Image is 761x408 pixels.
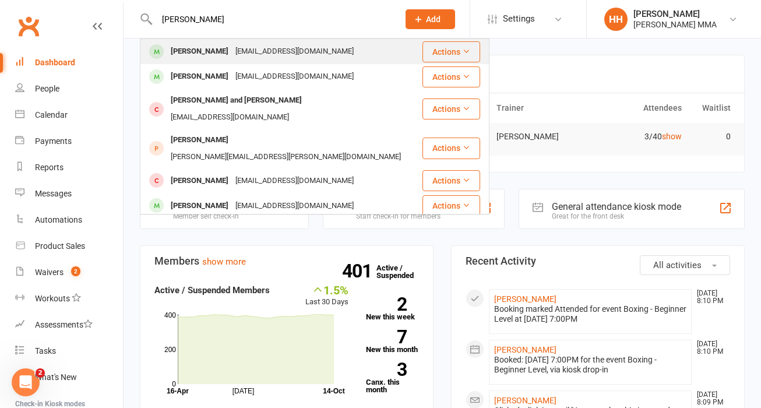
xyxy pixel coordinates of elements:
[35,320,93,329] div: Assessments
[15,102,123,128] a: Calendar
[167,198,232,214] div: [PERSON_NAME]
[35,241,85,251] div: Product Sales
[653,260,702,270] span: All activities
[12,368,40,396] iframe: Intercom live chat
[167,92,305,109] div: [PERSON_NAME] and [PERSON_NAME]
[342,262,376,280] strong: 401
[552,212,681,220] div: Great for the front desk
[589,123,687,150] td: 3/40
[366,363,419,393] a: 3Canx. this month
[422,170,480,191] button: Actions
[494,294,556,304] a: [PERSON_NAME]
[154,255,419,267] h3: Members
[35,136,72,146] div: Payments
[167,132,232,149] div: [PERSON_NAME]
[406,9,455,29] button: Add
[35,58,75,67] div: Dashboard
[35,163,64,172] div: Reports
[71,266,80,276] span: 2
[35,346,56,356] div: Tasks
[154,285,270,296] strong: Active / Suspended Members
[167,173,232,189] div: [PERSON_NAME]
[167,68,232,85] div: [PERSON_NAME]
[15,286,123,312] a: Workouts
[15,128,123,154] a: Payments
[604,8,628,31] div: HH
[376,255,428,288] a: 401Active / Suspended
[35,215,82,224] div: Automations
[494,396,556,405] a: [PERSON_NAME]
[422,66,480,87] button: Actions
[15,76,123,102] a: People
[466,255,730,267] h3: Recent Activity
[640,255,730,275] button: All activities
[494,304,686,324] div: Booking marked Attended for event Boxing - Beginner Level at [DATE] 7:00PM
[173,212,245,220] div: Member self check-in
[633,9,717,19] div: [PERSON_NAME]
[687,93,736,123] th: Waitlist
[35,110,68,119] div: Calendar
[687,123,736,150] td: 0
[366,330,419,353] a: 7New this month
[366,328,407,346] strong: 7
[167,109,293,126] div: [EMAIL_ADDRESS][DOMAIN_NAME]
[305,283,348,308] div: Last 30 Days
[232,43,357,60] div: [EMAIL_ADDRESS][DOMAIN_NAME]
[491,123,589,150] td: [PERSON_NAME]
[422,41,480,62] button: Actions
[35,189,72,198] div: Messages
[15,364,123,391] a: What's New
[232,68,357,85] div: [EMAIL_ADDRESS][DOMAIN_NAME]
[589,93,687,123] th: Attendees
[366,361,407,378] strong: 3
[232,198,357,214] div: [EMAIL_ADDRESS][DOMAIN_NAME]
[491,93,589,123] th: Trainer
[35,84,59,93] div: People
[691,391,730,406] time: [DATE] 8:09 PM
[503,6,535,32] span: Settings
[15,207,123,233] a: Automations
[35,268,64,277] div: Waivers
[15,50,123,76] a: Dashboard
[422,138,480,159] button: Actions
[36,368,45,378] span: 2
[167,149,404,166] div: [PERSON_NAME][EMAIL_ADDRESS][PERSON_NAME][DOMAIN_NAME]
[366,296,407,313] strong: 2
[15,154,123,181] a: Reports
[494,355,686,375] div: Booked: [DATE] 7:00PM for the event Boxing - Beginner Level, via kiosk drop-in
[35,294,70,303] div: Workouts
[35,372,77,382] div: What's New
[662,132,682,141] a: show
[422,99,480,119] button: Actions
[15,233,123,259] a: Product Sales
[15,338,123,364] a: Tasks
[202,256,246,267] a: show more
[15,181,123,207] a: Messages
[691,290,730,305] time: [DATE] 8:10 PM
[305,283,348,296] div: 1.5%
[232,173,357,189] div: [EMAIL_ADDRESS][DOMAIN_NAME]
[426,15,441,24] span: Add
[356,212,441,220] div: Staff check-in for members
[167,43,232,60] div: [PERSON_NAME]
[494,345,556,354] a: [PERSON_NAME]
[633,19,717,30] div: [PERSON_NAME] MMA
[153,11,390,27] input: Search...
[366,297,419,321] a: 2New this week
[14,12,43,41] a: Clubworx
[15,312,123,338] a: Assessments
[15,259,123,286] a: Waivers 2
[691,340,730,356] time: [DATE] 8:10 PM
[422,195,480,216] button: Actions
[552,201,681,212] div: General attendance kiosk mode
